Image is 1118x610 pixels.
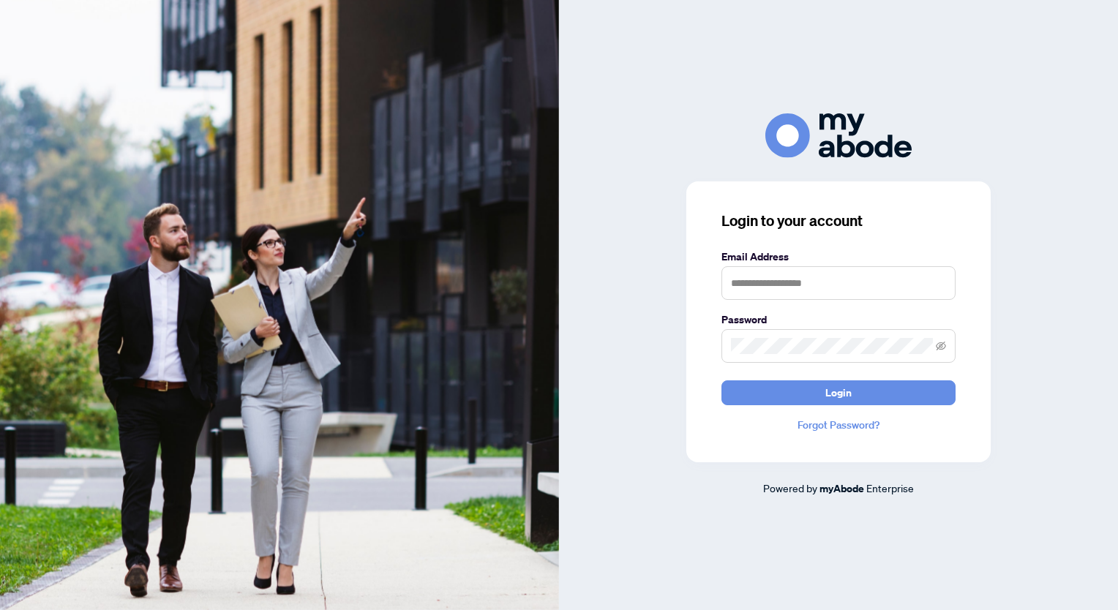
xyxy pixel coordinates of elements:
[825,381,852,404] span: Login
[721,312,956,328] label: Password
[936,341,946,351] span: eye-invisible
[721,417,956,433] a: Forgot Password?
[819,481,864,497] a: myAbode
[721,249,956,265] label: Email Address
[866,481,914,494] span: Enterprise
[721,211,956,231] h3: Login to your account
[721,380,956,405] button: Login
[765,113,912,158] img: ma-logo
[763,481,817,494] span: Powered by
